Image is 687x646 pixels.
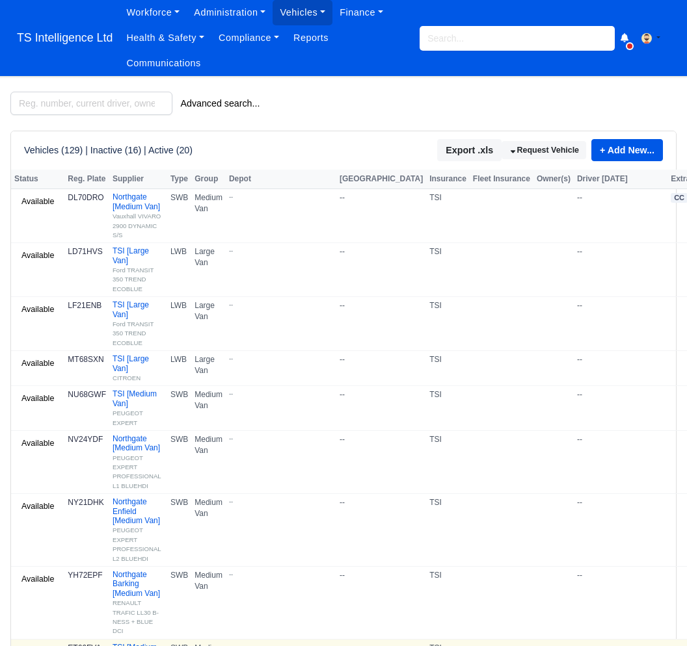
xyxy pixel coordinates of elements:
[191,243,226,297] td: Large Van
[226,170,336,189] th: Depot
[191,170,226,189] th: Group
[336,243,426,297] td: --
[68,435,103,444] strong: NV24YDF
[574,243,667,297] td: --
[113,434,164,490] a: Northgate [Medium Van]PEUGEOT EXPERT PROFESSIONAL L1 BLUEHDI
[191,494,226,567] td: Medium Van
[286,25,336,51] a: Reports
[113,374,141,381] small: CITROEN
[113,454,161,489] small: PEUGEOT EXPERT PROFESSIONAL L1 BLUEHDI
[14,192,61,211] a: Available
[211,25,286,51] a: Compliance
[68,355,103,364] strong: MT68SXN
[68,247,102,256] strong: LD71HVS
[191,351,226,386] td: Large Van
[426,170,470,189] th: Insurance
[336,351,426,386] td: --
[10,25,119,51] a: TS Intelligence Ltd
[68,571,102,580] strong: YH72EPF
[167,170,191,189] th: Type
[502,141,586,160] a: Request Vehicle
[229,389,333,398] small: --
[229,497,333,506] small: --
[167,494,191,567] td: SWB
[113,526,161,562] small: PEUGEOT EXPERT PROFESSIONAL L2 BLUEHDI
[191,189,226,243] td: Medium Van
[426,386,470,431] td: TSI
[426,430,470,493] td: TSI
[420,26,615,51] input: Search...
[574,351,667,386] td: --
[470,170,533,189] th: Fleet Insurance
[167,243,191,297] td: LWB
[574,567,667,640] td: --
[191,567,226,640] td: Medium Van
[426,494,470,567] td: TSI
[191,297,226,351] td: Large Van
[229,434,333,443] small: --
[167,297,191,351] td: LWB
[229,300,333,309] small: --
[14,300,61,319] a: Available
[113,192,164,239] a: Northgate [Medium Van]Vauxhall VIVARO 2900 DYNAMIC S/S
[426,297,470,351] td: TSI
[113,213,161,239] small: Vauxhall VIVARO 2900 DYNAMIC S/S
[14,389,61,408] a: Available
[191,386,226,431] td: Medium Van
[172,92,269,114] button: Advanced search...
[229,246,333,255] small: --
[574,386,667,431] td: --
[229,192,333,201] small: --
[229,354,333,363] small: --
[113,300,164,347] a: TSI [Large Van]Ford TRANSIT 350 TREND ECOBLUE
[574,494,667,567] td: --
[437,139,502,161] button: Export .xls
[167,386,191,431] td: SWB
[113,389,164,427] a: TSI [Medium Van]PEUGEOT EXPERT
[14,354,61,373] a: Available
[167,567,191,640] td: SWB
[68,498,103,507] strong: NY21DHK
[426,567,470,640] td: TSI
[574,170,667,189] th: Driver [DATE]
[24,145,193,156] h6: Vehicles (129) | Inactive (16) | Active (20)
[336,430,426,493] td: --
[167,351,191,386] td: LWB
[113,266,154,292] small: Ford TRANSIT 350 TREND ECOBLUE
[426,351,470,386] td: TSI
[336,170,426,189] th: [GEOGRAPHIC_DATA]
[113,599,159,634] small: RENAULT TRAFIC LL30 B-NESS + BLUE DCI
[167,430,191,493] td: SWB
[336,386,426,431] td: --
[591,139,663,161] a: + Add New...
[533,170,574,189] th: Owner(s)
[14,570,61,589] a: Available
[336,494,426,567] td: --
[113,354,164,382] a: TSI [Large Van]CITROEN
[113,246,164,293] a: TSI [Large Van]Ford TRANSIT 350 TREND ECOBLUE
[14,246,61,265] a: Available
[574,430,667,493] td: --
[64,170,109,189] th: Reg. Plate
[14,497,61,516] a: Available
[574,297,667,351] td: --
[113,320,154,346] small: Ford TRANSIT 350 TREND ECOBLUE
[113,497,164,563] a: Northgate Enfield [Medium Van]PEUGEOT EXPERT PROFESSIONAL L2 BLUEHDI
[426,189,470,243] td: TSI
[10,92,172,115] input: Reg. number, current driver, owner name...
[336,567,426,640] td: --
[68,390,106,399] strong: NU68GWF
[119,51,208,76] a: Communications
[336,189,426,243] td: --
[14,434,61,453] a: Available
[229,570,333,578] small: --
[109,170,167,189] th: Supplier
[68,301,101,310] strong: LF21ENB
[68,193,103,202] strong: DL70DRO
[426,243,470,297] td: TSI
[11,170,64,189] th: Status
[336,297,426,351] td: --
[119,25,211,51] a: Health & Safety
[113,570,164,636] a: Northgate Barking [Medium Van]RENAULT TRAFIC LL30 B-NESS + BLUE DCI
